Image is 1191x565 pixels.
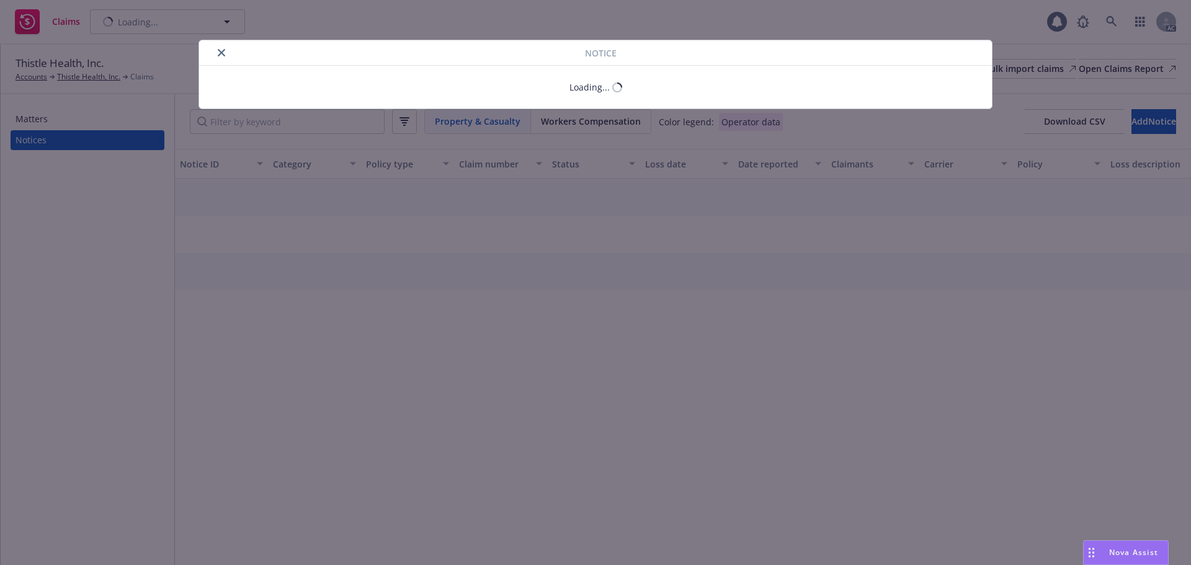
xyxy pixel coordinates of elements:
[1083,540,1169,565] button: Nova Assist
[585,47,617,60] span: Notice
[1084,541,1099,564] div: Drag to move
[569,81,610,94] div: Loading...
[1109,547,1158,558] span: Nova Assist
[214,45,229,60] button: close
